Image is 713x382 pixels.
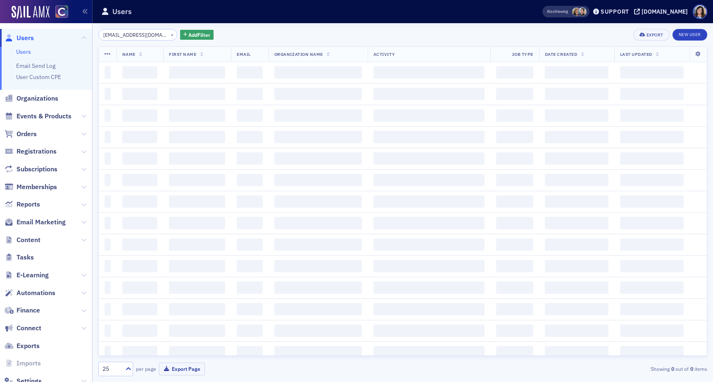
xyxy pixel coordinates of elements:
[17,271,49,280] span: E-Learning
[620,217,684,229] span: ‌
[620,51,652,57] span: Last Updated
[122,152,158,165] span: ‌
[237,66,263,79] span: ‌
[105,281,111,294] span: ‌
[17,235,40,245] span: Content
[122,281,158,294] span: ‌
[620,66,684,79] span: ‌
[545,324,608,337] span: ‌
[496,195,533,208] span: ‌
[98,29,177,41] input: Search…
[373,346,485,358] span: ‌
[237,281,263,294] span: ‌
[693,5,707,19] span: Profile
[169,174,225,186] span: ‌
[169,195,225,208] span: ‌
[17,341,40,351] span: Exports
[122,174,158,186] span: ‌
[274,109,362,122] span: ‌
[545,238,608,251] span: ‌
[122,195,158,208] span: ‌
[5,324,41,333] a: Connect
[122,66,158,79] span: ‌
[620,152,684,165] span: ‌
[17,183,57,192] span: Memberships
[545,303,608,315] span: ‌
[496,324,533,337] span: ‌
[5,130,37,139] a: Orders
[122,260,158,272] span: ‌
[496,66,533,79] span: ‌
[496,260,533,272] span: ‌
[373,260,485,272] span: ‌
[620,195,684,208] span: ‌
[373,174,485,186] span: ‌
[5,218,66,227] a: Email Marketing
[274,260,362,272] span: ‌
[105,152,111,165] span: ‌
[545,131,608,143] span: ‌
[373,131,485,143] span: ‌
[122,131,158,143] span: ‌
[105,217,111,229] span: ‌
[17,112,71,121] span: Events & Products
[642,8,688,15] div: [DOMAIN_NAME]
[512,51,533,57] span: Job Type
[169,281,225,294] span: ‌
[17,165,57,174] span: Subscriptions
[55,5,68,18] img: SailAMX
[17,359,41,368] span: Imports
[237,238,263,251] span: ‌
[5,271,49,280] a: E-Learning
[122,51,135,57] span: Name
[545,281,608,294] span: ‌
[17,200,40,209] span: Reports
[5,34,34,43] a: Users
[122,109,158,122] span: ‌
[373,195,485,208] span: ‌
[545,109,608,122] span: ‌
[17,288,55,298] span: Automations
[620,303,684,315] span: ‌
[620,131,684,143] span: ‌
[373,66,485,79] span: ‌
[122,238,158,251] span: ‌
[237,88,263,100] span: ‌
[274,217,362,229] span: ‌
[17,147,57,156] span: Registrations
[496,174,533,186] span: ‌
[17,253,34,262] span: Tasks
[496,217,533,229] span: ‌
[5,94,58,103] a: Organizations
[50,5,68,19] a: View Homepage
[545,51,577,57] span: Date Created
[373,88,485,100] span: ‌
[105,88,111,100] span: ‌
[105,109,111,122] span: ‌
[545,174,608,186] span: ‌
[274,324,362,337] span: ‌
[12,6,50,19] a: SailAMX
[373,109,485,122] span: ‌
[673,29,707,41] a: New User
[373,217,485,229] span: ‌
[496,238,533,251] span: ‌
[169,51,196,57] span: First Name
[496,109,533,122] span: ‌
[169,324,225,337] span: ‌
[169,66,225,79] span: ‌
[237,174,263,186] span: ‌
[237,346,263,358] span: ‌
[373,281,485,294] span: ‌
[634,9,691,14] button: [DOMAIN_NAME]
[159,363,205,375] button: Export Page
[5,306,40,315] a: Finance
[237,152,263,165] span: ‌
[373,238,485,251] span: ‌
[237,195,263,208] span: ‌
[545,88,608,100] span: ‌
[545,346,608,358] span: ‌
[274,66,362,79] span: ‌
[105,195,111,208] span: ‌
[169,88,225,100] span: ‌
